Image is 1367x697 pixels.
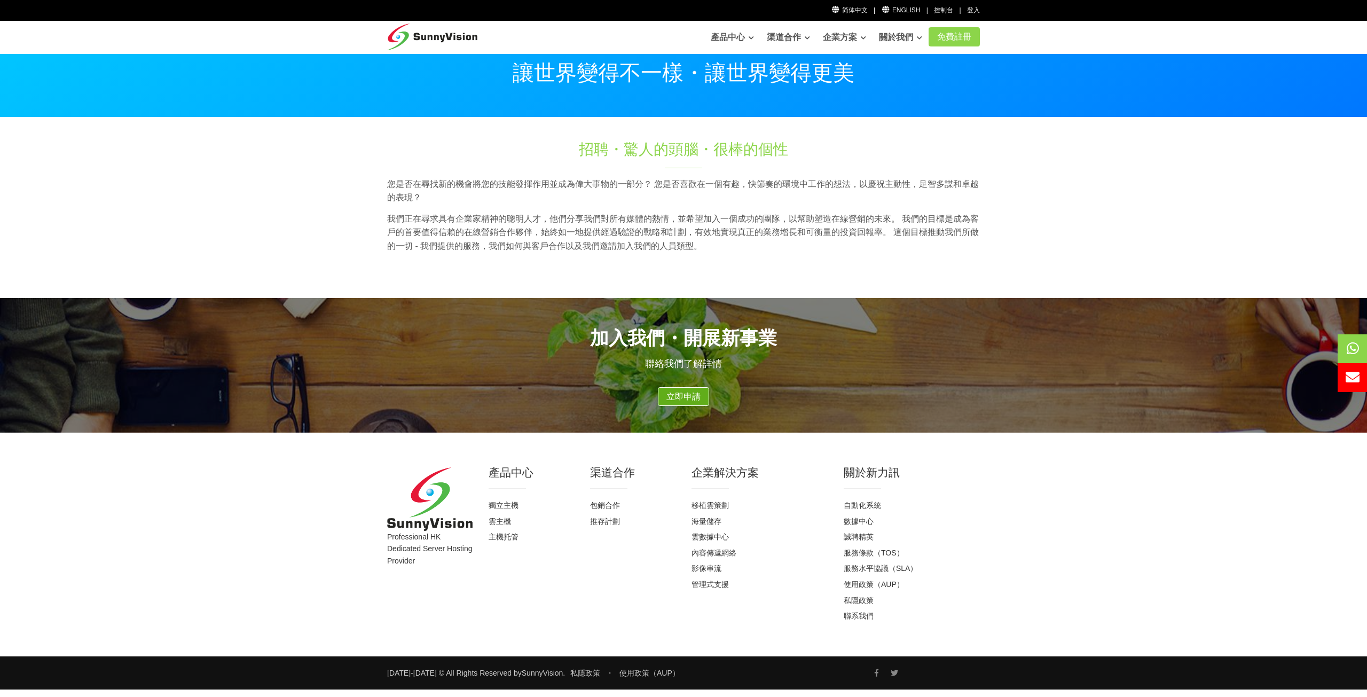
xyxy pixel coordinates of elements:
[387,177,980,205] p: 您是否在尋找新的機會將您的技能發揮作用並成為偉大事物的一部分？ 您是否喜歡在一個有趣，快節奏的環境中工作的想法，以慶祝主動性，足智多謀和卓越的表現？
[506,139,861,160] h1: 招聘・驚人的頭腦・很棒的個性
[387,62,980,83] p: 讓世界變得不一樣・讓世界變得更美
[619,669,680,677] a: 使用政策（AUP）
[844,549,904,557] a: 服務條款（TOS）
[692,465,828,480] h2: 企業解決方案
[692,532,729,541] a: 雲數據中心
[489,501,518,510] a: 獨立主機
[934,6,953,14] a: 控制台
[844,564,917,573] a: 服務水平協議（SLA）
[844,612,874,620] a: 聯系我們
[831,6,868,14] a: 简体中文
[692,549,736,557] a: 內容傳遞網絡
[844,501,881,510] a: 自動化系統
[692,564,721,573] a: 影像串流
[522,669,563,677] a: SunnyVision
[387,212,980,253] p: 我們正在尋求具有企業家精神的聰明人才，他們分享我們對所有媒體的熱情，並希望加入一個成功的團隊，以幫助塑造在線營銷的未來。 我們的目標是成為客戶的首要值得信賴的在線營銷合作夥伴，始終如一地提供經過...
[844,580,904,589] a: 使用政策（AUP）
[387,325,980,351] h2: 加入我們・開展新事業
[590,501,620,510] a: 包銷合作
[711,27,754,48] a: 產品中心
[387,356,980,371] p: 聯絡我們了解詳情
[844,517,874,526] a: 數據中心
[387,667,565,679] small: [DATE]-[DATE] © All Rights Reserved by .
[590,517,620,526] a: 推存計劃
[489,465,574,480] h2: 產品中心
[844,596,874,605] a: 私隱政策
[606,669,614,677] span: ・
[767,27,810,48] a: 渠道合作
[844,532,874,541] a: 誠聘精英
[967,6,980,14] a: 登入
[658,387,709,406] a: 立即申請
[879,27,922,48] a: 關於我們
[570,669,600,677] a: 私隱政策
[692,517,721,526] a: 海量儲存
[379,467,481,624] div: Professional HK Dedicated Server Hosting Provider
[692,580,729,589] a: 管理式支援
[823,27,866,48] a: 企業方案
[881,6,920,14] a: English
[874,5,875,15] li: |
[929,27,980,46] a: 免費註冊
[387,467,473,531] img: SunnyVision Limited
[844,465,980,480] h2: 關於新力訊
[960,5,961,15] li: |
[590,465,675,480] h2: 渠道合作
[692,501,729,510] a: 移植雲策劃
[489,532,518,541] a: 主機托管
[489,517,511,526] a: 雲主機
[926,5,928,15] li: |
